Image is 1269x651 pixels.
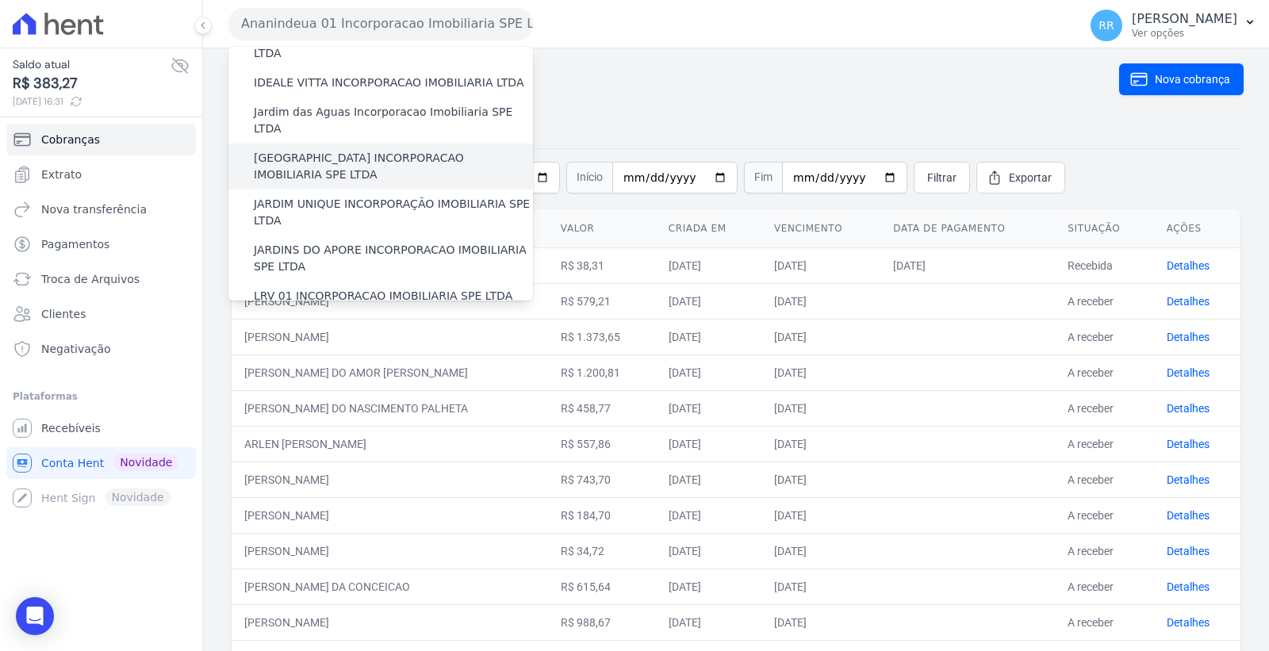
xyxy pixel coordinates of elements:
a: Nova transferência [6,193,196,225]
td: R$ 988,67 [548,604,656,640]
a: Recebíveis [6,412,196,444]
td: A receber [1055,604,1153,640]
a: Negativação [6,333,196,365]
a: Filtrar [914,162,970,193]
td: R$ 184,70 [548,497,656,533]
span: RR [1098,20,1114,31]
td: [DATE] [656,354,761,390]
td: [PERSON_NAME] [232,604,548,640]
a: Detalhes [1167,259,1210,272]
td: [DATE] [656,533,761,569]
a: Detalhes [1167,438,1210,450]
button: Ananindeua 01 Incorporacao Imobiliaria SPE LTDA [228,8,533,40]
th: Vencimento [761,209,880,248]
td: [DATE] [656,426,761,461]
td: [PERSON_NAME] [232,461,548,497]
td: R$ 579,21 [548,283,656,319]
td: [DATE] [656,247,761,283]
div: Open Intercom Messenger [16,597,54,635]
span: Nova cobrança [1155,71,1230,87]
a: Extrato [6,159,196,190]
td: [DATE] [656,283,761,319]
th: Situação [1055,209,1153,248]
h2: Cobranças [228,61,1119,97]
td: A receber [1055,569,1153,604]
label: [GEOGRAPHIC_DATA] INCORPORACAO IMOBILIARIA SPE LTDA [254,150,533,183]
td: [DATE] [761,604,880,640]
th: Data de pagamento [880,209,1055,248]
th: Ações [1154,209,1240,248]
td: [DATE] [880,247,1055,283]
span: Recebíveis [41,420,101,436]
td: [DATE] [761,354,880,390]
td: [DATE] [761,247,880,283]
a: Detalhes [1167,545,1210,557]
td: R$ 615,64 [548,569,656,604]
td: A receber [1055,319,1153,354]
th: Criada em [656,209,761,248]
td: [DATE] [761,569,880,604]
span: Saldo atual [13,56,171,73]
td: [DATE] [656,390,761,426]
td: A receber [1055,354,1153,390]
td: Recebida [1055,247,1153,283]
th: Valor [548,209,656,248]
a: Detalhes [1167,295,1210,308]
span: Exportar [1009,170,1052,186]
td: [PERSON_NAME] [232,533,548,569]
span: Fim [744,162,782,193]
td: R$ 34,72 [548,533,656,569]
td: [DATE] [761,497,880,533]
label: IDEALE VITTA INCORPORACAO IMOBILIARIA LTDA [254,75,523,91]
a: Detalhes [1167,580,1210,593]
span: Troca de Arquivos [41,271,140,287]
button: RR [PERSON_NAME] Ver opções [1078,3,1269,48]
td: R$ 38,31 [548,247,656,283]
a: Nova cobrança [1119,63,1244,95]
span: Filtrar [927,170,957,186]
td: [DATE] [656,319,761,354]
a: Exportar [976,162,1065,193]
td: A receber [1055,426,1153,461]
td: A receber [1055,283,1153,319]
td: A receber [1055,461,1153,497]
td: [PERSON_NAME] DA CONCEICAO [232,569,548,604]
a: Troca de Arquivos [6,263,196,295]
td: [DATE] [761,319,880,354]
a: Pagamentos [6,228,196,260]
td: [PERSON_NAME] [232,319,548,354]
span: Pagamentos [41,236,109,252]
a: Conta Hent Novidade [6,447,196,479]
td: R$ 743,70 [548,461,656,497]
td: [DATE] [656,569,761,604]
td: R$ 1.373,65 [548,319,656,354]
nav: Sidebar [13,124,190,514]
label: LRV 01 INCORPORACAO IMOBILIARIA SPE LTDA [254,288,512,304]
p: Ver opções [1132,27,1237,40]
td: [DATE] [761,283,880,319]
td: [DATE] [656,497,761,533]
td: [DATE] [761,461,880,497]
td: [PERSON_NAME] [232,283,548,319]
span: Cobranças [41,132,100,147]
td: [PERSON_NAME] [232,497,548,533]
td: [PERSON_NAME] DO AMOR [PERSON_NAME] [232,354,548,390]
div: Plataformas [13,387,190,406]
a: Detalhes [1167,473,1210,486]
a: Detalhes [1167,616,1210,629]
td: A receber [1055,390,1153,426]
span: Extrato [41,167,82,182]
td: R$ 1.200,81 [548,354,656,390]
span: Conta Hent [41,455,104,471]
label: JARDINS DO APORE INCORPORACAO IMOBILIARIA SPE LTDA [254,242,533,275]
span: R$ 383,27 [13,73,171,94]
a: Detalhes [1167,402,1210,415]
a: Detalhes [1167,366,1210,379]
label: JARDIM UNIQUE INCORPORAÇÃO IMOBILIARIA SPE LTDA [254,196,533,229]
td: ARLEN [PERSON_NAME] [232,426,548,461]
td: A receber [1055,533,1153,569]
span: Novidade [113,454,178,471]
a: Clientes [6,298,196,330]
td: [PERSON_NAME] DO NASCIMENTO PALHETA [232,390,548,426]
td: [DATE] [761,390,880,426]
